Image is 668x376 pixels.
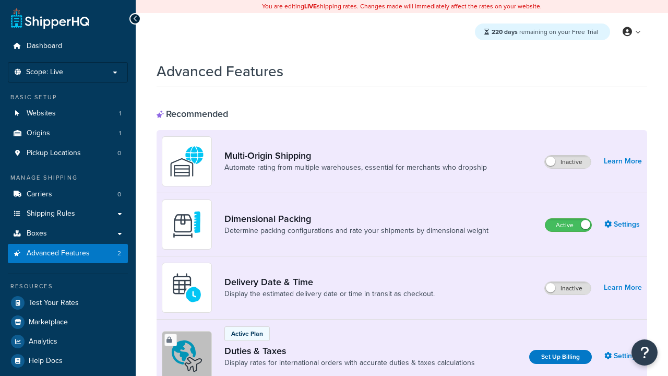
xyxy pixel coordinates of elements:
button: Open Resource Center [631,339,658,366]
a: Dashboard [8,37,128,56]
a: Test Your Rates [8,293,128,312]
a: Origins1 [8,124,128,143]
li: Carriers [8,185,128,204]
span: 0 [117,149,121,158]
li: Advanced Features [8,244,128,263]
img: DTVBYsAAAAAASUVORK5CYII= [169,206,205,243]
a: Websites1 [8,104,128,123]
a: Learn More [604,154,642,169]
a: Shipping Rules [8,204,128,224]
a: Multi-Origin Shipping [224,150,487,161]
label: Inactive [545,282,591,295]
li: Websites [8,104,128,123]
a: Marketplace [8,313,128,332]
h1: Advanced Features [157,61,283,81]
a: Determine packing configurations and rate your shipments by dimensional weight [224,226,488,236]
span: Carriers [27,190,52,199]
a: Settings [604,349,642,363]
label: Inactive [545,156,591,168]
a: Set Up Billing [529,350,592,364]
a: Carriers0 [8,185,128,204]
li: Origins [8,124,128,143]
a: Boxes [8,224,128,243]
img: gfkeb5ejjkALwAAAABJRU5ErkJggg== [169,269,205,306]
li: Pickup Locations [8,144,128,163]
span: Advanced Features [27,249,90,258]
a: Analytics [8,332,128,351]
div: Recommended [157,108,228,120]
span: Boxes [27,229,47,238]
span: Dashboard [27,42,62,51]
label: Active [545,219,591,231]
a: Learn More [604,280,642,295]
div: Manage Shipping [8,173,128,182]
span: Pickup Locations [27,149,81,158]
a: Settings [604,217,642,232]
span: remaining on your Free Trial [492,27,598,37]
b: LIVE [304,2,317,11]
span: Shipping Rules [27,209,75,218]
span: Help Docs [29,357,63,366]
strong: 220 days [492,27,518,37]
a: Advanced Features2 [8,244,128,263]
span: Test Your Rates [29,299,79,308]
a: Duties & Taxes [224,345,475,357]
span: Websites [27,109,56,118]
span: 1 [119,109,121,118]
span: 2 [117,249,121,258]
a: Pickup Locations0 [8,144,128,163]
img: WatD5o0RtDAAAAAElFTkSuQmCC [169,143,205,180]
span: 1 [119,129,121,138]
span: Marketplace [29,318,68,327]
a: Display rates for international orders with accurate duties & taxes calculations [224,358,475,368]
a: Help Docs [8,351,128,370]
div: Resources [8,282,128,291]
a: Automate rating from multiple warehouses, essential for merchants who dropship [224,162,487,173]
p: Active Plan [231,329,263,338]
a: Dimensional Packing [224,213,488,225]
span: Scope: Live [26,68,63,77]
a: Display the estimated delivery date or time in transit as checkout. [224,289,435,299]
a: Delivery Date & Time [224,276,435,288]
div: Basic Setup [8,93,128,102]
span: 0 [117,190,121,199]
span: Analytics [29,337,57,346]
span: Origins [27,129,50,138]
